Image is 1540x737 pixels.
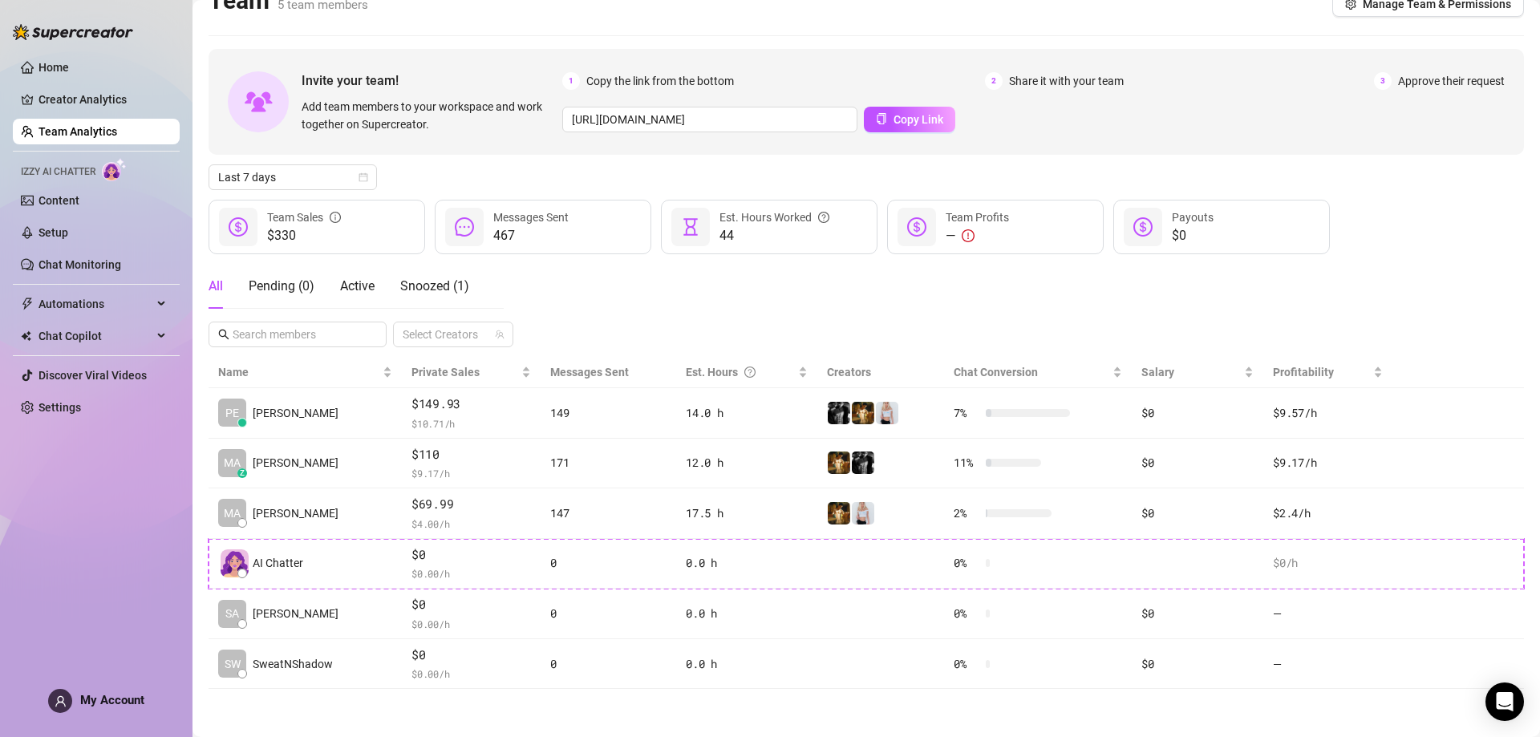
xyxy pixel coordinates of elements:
[550,605,667,622] div: 0
[1273,404,1383,422] div: $9.57 /h
[686,655,808,673] div: 0.0 h
[221,549,249,577] img: izzy-ai-chatter-avatar-DDCN_rTZ.svg
[550,655,667,673] div: 0
[828,502,850,524] img: Marvin
[495,330,505,339] span: team
[253,605,338,622] span: [PERSON_NAME]
[38,194,79,207] a: Content
[38,291,152,317] span: Automations
[1273,504,1383,522] div: $2.4 /h
[1273,554,1383,572] div: $0 /h
[102,158,127,181] img: AI Chatter
[1273,454,1383,472] div: $9.17 /h
[411,545,531,565] span: $0
[229,217,248,237] span: dollar-circle
[455,217,474,237] span: message
[330,209,341,226] span: info-circle
[1141,404,1254,422] div: $0
[411,646,531,665] span: $0
[686,605,808,622] div: 0.0 h
[946,211,1009,224] span: Team Profits
[686,504,808,522] div: 17.5 h
[1141,605,1254,622] div: $0
[686,454,808,472] div: 12.0 h
[21,330,31,342] img: Chat Copilot
[233,326,364,343] input: Search members
[302,98,556,133] span: Add team members to your workspace and work together on Supercreator.
[225,655,241,673] span: SW
[954,454,979,472] span: 11 %
[411,395,531,414] span: $149.93
[359,172,368,182] span: calendar
[828,402,850,424] img: Marvin
[38,61,69,74] a: Home
[493,211,569,224] span: Messages Sent
[1485,682,1524,721] div: Open Intercom Messenger
[1374,72,1392,90] span: 3
[719,209,829,226] div: Est. Hours Worked
[225,605,239,622] span: SA
[340,278,375,294] span: Active
[267,226,341,245] span: $330
[550,404,667,422] div: 149
[550,554,667,572] div: 0
[550,366,629,379] span: Messages Sent
[1141,504,1254,522] div: $0
[686,363,795,381] div: Est. Hours
[550,454,667,472] div: 171
[21,164,95,180] span: Izzy AI Chatter
[1398,72,1505,90] span: Approve their request
[411,565,531,581] span: $ 0.00 /h
[586,72,734,90] span: Copy the link from the bottom
[38,369,147,382] a: Discover Viral Videos
[411,666,531,682] span: $ 0.00 /h
[38,87,167,112] a: Creator Analytics
[218,329,229,340] span: search
[411,415,531,431] span: $ 10.71 /h
[852,402,874,424] img: Marvin
[253,404,338,422] span: [PERSON_NAME]
[411,516,531,532] span: $ 4.00 /h
[954,605,979,622] span: 0 %
[1172,211,1214,224] span: Payouts
[400,278,469,294] span: Snoozed ( 1 )
[249,277,314,296] div: Pending ( 0 )
[13,24,133,40] img: logo-BBDzfeDw.svg
[218,363,379,381] span: Name
[411,616,531,632] span: $ 0.00 /h
[864,107,955,132] button: Copy Link
[224,504,241,522] span: MA
[302,71,562,91] span: Invite your team!
[954,366,1038,379] span: Chat Conversion
[954,554,979,572] span: 0 %
[1009,72,1124,90] span: Share it with your team
[962,229,975,242] span: exclamation-circle
[719,226,829,245] span: 44
[253,554,303,572] span: AI Chatter
[38,125,117,138] a: Team Analytics
[38,401,81,414] a: Settings
[38,323,152,349] span: Chat Copilot
[681,217,700,237] span: hourglass
[1133,217,1153,237] span: dollar-circle
[550,504,667,522] div: 147
[954,655,979,673] span: 0 %
[209,277,223,296] div: All
[411,366,480,379] span: Private Sales
[267,209,341,226] div: Team Sales
[493,226,569,245] span: 467
[894,113,943,126] span: Copy Link
[21,298,34,310] span: thunderbolt
[828,452,850,474] img: Marvin
[954,504,979,522] span: 2 %
[876,113,887,124] span: copy
[411,465,531,481] span: $ 9.17 /h
[80,693,144,707] span: My Account
[985,72,1003,90] span: 2
[686,404,808,422] div: 14.0 h
[1141,366,1174,379] span: Salary
[907,217,926,237] span: dollar-circle
[253,454,338,472] span: [PERSON_NAME]
[253,655,333,673] span: SweatNShadow
[818,209,829,226] span: question-circle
